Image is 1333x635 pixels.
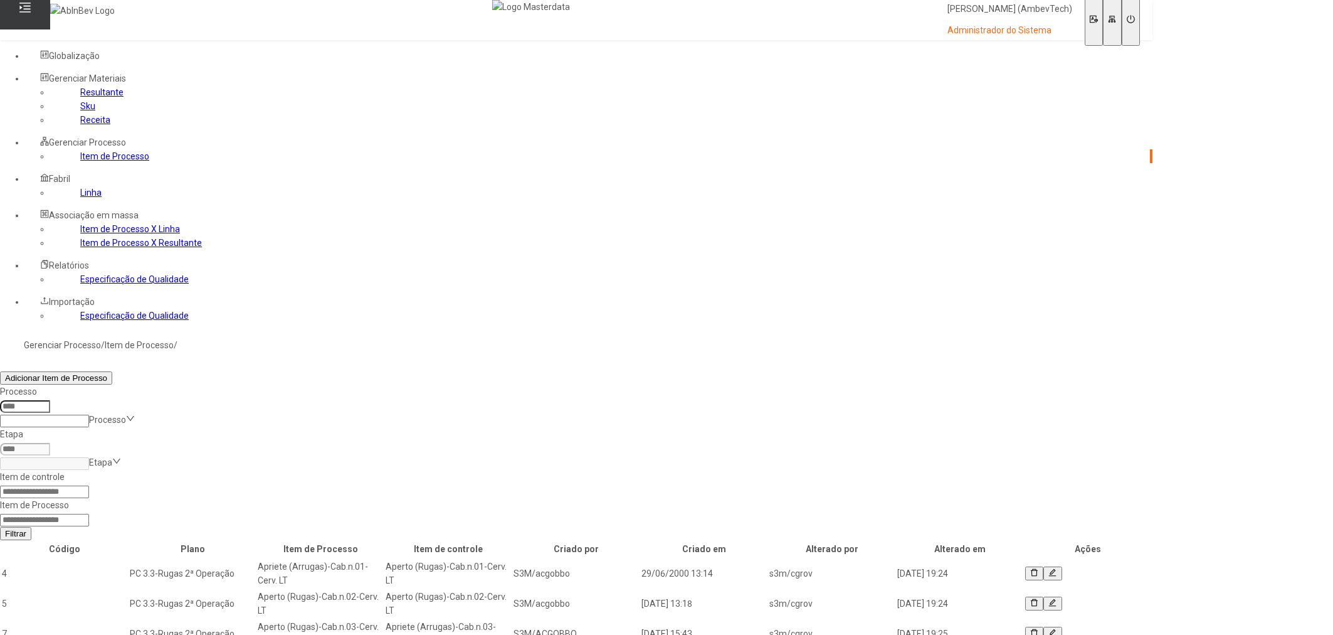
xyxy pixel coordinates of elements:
th: Item de controle [385,542,512,557]
td: Apriete (Arrugas)-Cab.n.01-Cerv. LT [257,559,384,588]
td: 29/06/2000 13:14 [641,559,767,588]
a: Especificação de Qualidade [80,274,189,284]
a: Item de Processo X Linha [80,224,180,234]
td: s3m/cgrov [769,589,895,618]
a: Gerenciar Processo [24,340,101,350]
nz-select-placeholder: Etapa [89,457,112,467]
td: Aperto (Rugas)-Cab.n.02-Cerv. LT [385,589,512,618]
td: Aperto (Rugas)-Cab.n.01-Cerv. LT [385,559,512,588]
td: [DATE] 19:24 [897,559,1023,588]
td: [DATE] 13:18 [641,589,767,618]
a: Resultante [80,87,124,97]
p: [PERSON_NAME] (AmbevTech) [947,3,1072,16]
a: Especificação de Qualidade [80,311,189,321]
a: Receita [80,115,110,125]
span: Relatórios [49,260,89,270]
a: Linha [80,188,102,198]
td: 4 [1,559,128,588]
img: AbInBev Logo [50,4,115,18]
span: Importação [49,297,95,307]
th: Item de Processo [257,542,384,557]
span: Filtrar [5,529,26,538]
span: Gerenciar Materiais [49,73,126,83]
td: 5 [1,589,128,618]
th: Plano [129,542,256,557]
nz-breadcrumb-separator: / [174,340,177,350]
td: s3m/cgrov [769,559,895,588]
td: Aperto (Rugas)-Cab.n.02-Cerv. LT [257,589,384,618]
th: Ações [1025,542,1151,557]
td: S3M/acgobbo [513,589,640,618]
a: Item de Processo [80,151,149,161]
span: Gerenciar Processo [49,137,126,147]
th: Código [1,542,128,557]
td: S3M/acgobbo [513,559,640,588]
p: Administrador do Sistema [947,24,1072,37]
td: [DATE] 19:24 [897,589,1023,618]
th: Criado em [641,542,767,557]
th: Alterado em [897,542,1023,557]
td: PC 3.3-Rugas 2ª Operação [129,559,256,588]
a: Item de Processo X Resultante [80,238,202,248]
td: PC 3.3-Rugas 2ª Operação [129,589,256,618]
th: Criado por [513,542,640,557]
a: Sku [80,101,95,111]
span: Adicionar Item de Processo [5,373,107,383]
nz-breadcrumb-separator: / [101,340,105,350]
a: Item de Processo [105,340,174,350]
span: Fabril [49,174,70,184]
span: Associação em massa [49,210,139,220]
nz-select-placeholder: Processo [89,415,126,425]
span: Globalização [49,51,100,61]
th: Alterado por [769,542,895,557]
